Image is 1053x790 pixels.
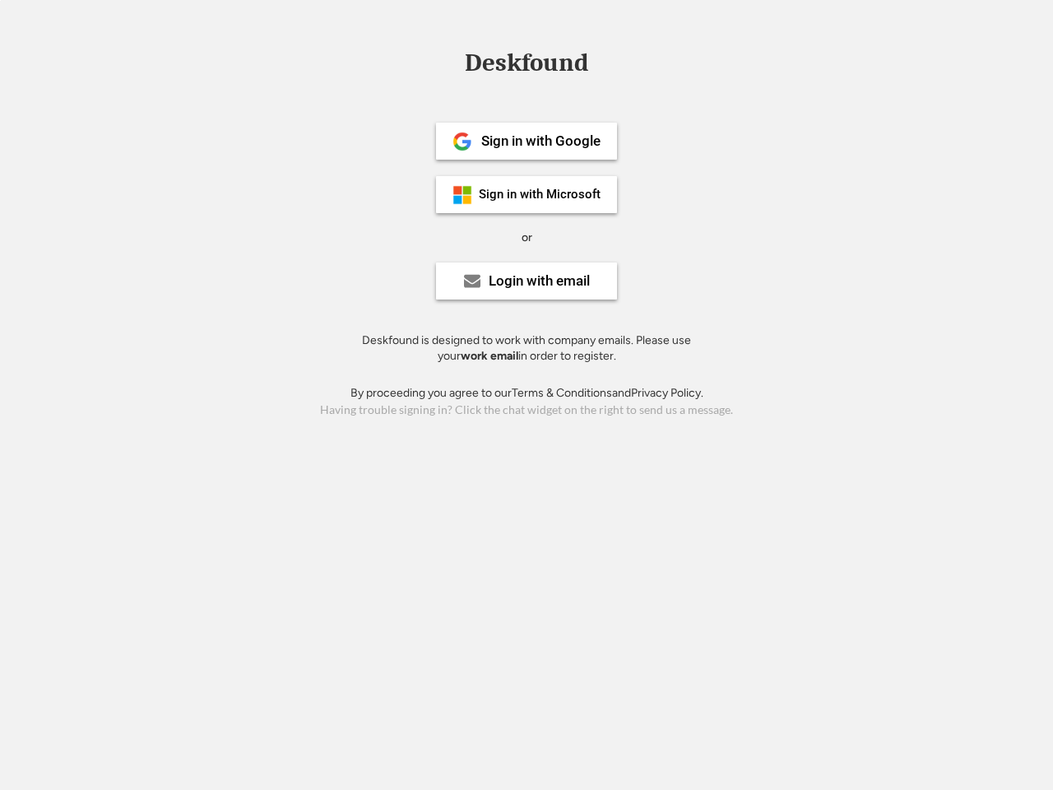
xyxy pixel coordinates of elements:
div: Sign in with Google [481,134,601,148]
div: Deskfound is designed to work with company emails. Please use your in order to register. [341,332,712,365]
div: Sign in with Microsoft [479,188,601,201]
strong: work email [461,349,518,363]
div: By proceeding you agree to our and [350,385,703,402]
div: Login with email [489,274,590,288]
a: Privacy Policy. [631,386,703,400]
div: or [522,230,532,246]
div: Deskfound [457,50,596,76]
a: Terms & Conditions [512,386,612,400]
img: ms-symbollockup_mssymbol_19.png [452,185,472,205]
img: 1024px-Google__G__Logo.svg.png [452,132,472,151]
